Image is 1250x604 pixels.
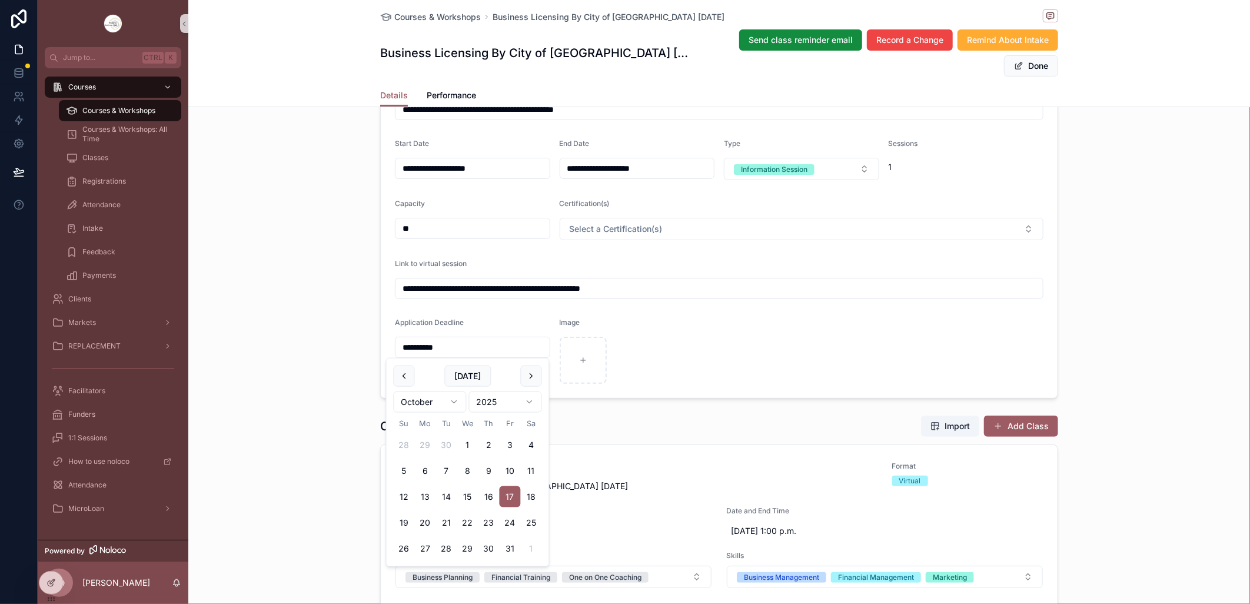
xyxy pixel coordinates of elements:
span: Date and Time [395,506,712,516]
span: Registrations [82,177,126,186]
button: Select Button [727,566,1043,588]
span: Program Modules and Focus [395,551,712,560]
a: Feedback [59,241,181,263]
div: Information Session [741,164,807,175]
button: Monday, September 29th, 2025 [415,434,436,456]
span: How to use noloco [68,457,129,466]
th: Thursday [478,417,500,430]
button: Add Class [984,416,1058,437]
a: Performance [427,85,476,108]
button: Friday, October 3rd, 2025 [500,434,521,456]
a: Classes [59,147,181,168]
div: One on One Coaching [569,572,641,583]
span: Start Date [395,139,429,148]
span: Courses & Workshops [394,11,481,23]
span: 1 [889,161,1044,173]
button: Sunday, October 26th, 2025 [394,538,415,559]
button: Sunday, October 12th, 2025 [394,486,415,507]
span: Performance [427,89,476,101]
button: Tuesday, September 30th, 2025 [436,434,457,456]
button: Saturday, October 18th, 2025 [521,486,542,507]
a: Attendance [45,474,181,496]
span: Format [892,462,1044,471]
div: scrollable content [38,68,188,535]
span: Capacity [395,199,425,208]
button: Saturday, October 25th, 2025 [521,512,542,533]
h1: Business Licensing By City of [GEOGRAPHIC_DATA] [DATE] [380,45,692,61]
button: Unselect BUSINESS_MANAGEMENT [737,571,826,583]
button: Send class reminder email [739,29,862,51]
button: Remind About Intake [958,29,1058,51]
div: Virtual [899,476,921,486]
button: Unselect FINANCIAL_TRAINING [484,571,557,583]
th: Wednesday [457,417,478,430]
span: Courses & Workshops [82,106,155,115]
button: Wednesday, October 22nd, 2025 [457,512,478,533]
span: Attendance [68,480,107,490]
span: Classes [82,153,108,162]
span: Date and End Time [726,506,1043,516]
span: Select a Certification(s) [570,223,663,235]
span: 1:1 Sessions [68,433,107,443]
div: Business Management [744,572,819,583]
a: 1:1 Sessions [45,427,181,449]
span: Jump to... [63,53,138,62]
a: Courses & Workshops [380,11,481,23]
span: Send class reminder email [749,34,853,46]
button: Thursday, October 16th, 2025 [478,486,500,507]
button: Saturday, October 4th, 2025 [521,434,542,456]
a: Courses & Workshops: All Time [59,124,181,145]
div: Business Planning [413,572,473,583]
span: Facilitators [68,386,105,396]
span: Funders [68,410,95,419]
button: Monday, October 13th, 2025 [415,486,436,507]
p: [PERSON_NAME] [82,577,150,589]
button: Unselect BUSINESS_PLANNING [405,571,480,583]
button: Thursday, October 30th, 2025 [478,538,500,559]
a: How to use noloco [45,451,181,472]
span: Type [724,139,740,148]
button: Select Button [724,158,879,180]
span: Application Deadline [395,318,464,327]
th: Monday [415,417,436,430]
th: Sunday [394,417,415,430]
button: Tuesday, October 14th, 2025 [436,486,457,507]
button: Jump to...CtrlK [45,47,181,68]
button: Done [1004,55,1058,77]
th: Tuesday [436,417,457,430]
span: Name [395,462,878,471]
a: Courses [45,77,181,98]
span: [DATE] 1:00 p.m. [731,525,1039,537]
button: Select Button [395,566,712,588]
th: Friday [500,417,521,430]
span: MicroLoan [68,504,104,513]
a: Facilitators [45,380,181,401]
span: Import [945,420,970,432]
span: Remind About Intake [967,34,1049,46]
button: Wednesday, October 1st, 2025 [457,434,478,456]
a: Courses & Workshops [59,100,181,121]
span: Link to virtual session [395,259,467,268]
div: Financial Training [491,572,550,583]
button: Wednesday, October 29th, 2025 [457,538,478,559]
a: Funders [45,404,181,425]
a: MicroLoan [45,498,181,519]
button: Select Button [560,218,1044,240]
button: Friday, October 24th, 2025 [500,512,521,533]
button: Tuesday, October 21st, 2025 [436,512,457,533]
span: Courses & Workshops: All Time [82,125,169,144]
span: Attendance [82,200,121,210]
button: Sunday, September 28th, 2025 [394,434,415,456]
a: Powered by [38,540,188,562]
h1: Classes [380,418,425,434]
a: Registrations [59,171,181,192]
button: Wednesday, October 8th, 2025 [457,460,478,482]
span: Details [380,89,408,101]
span: Skills [726,551,1043,560]
button: [DATE] [444,366,491,387]
span: Courses [68,82,96,92]
button: Sunday, October 5th, 2025 [394,460,415,482]
span: Record a Change [876,34,943,46]
button: Thursday, October 2nd, 2025 [478,434,500,456]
